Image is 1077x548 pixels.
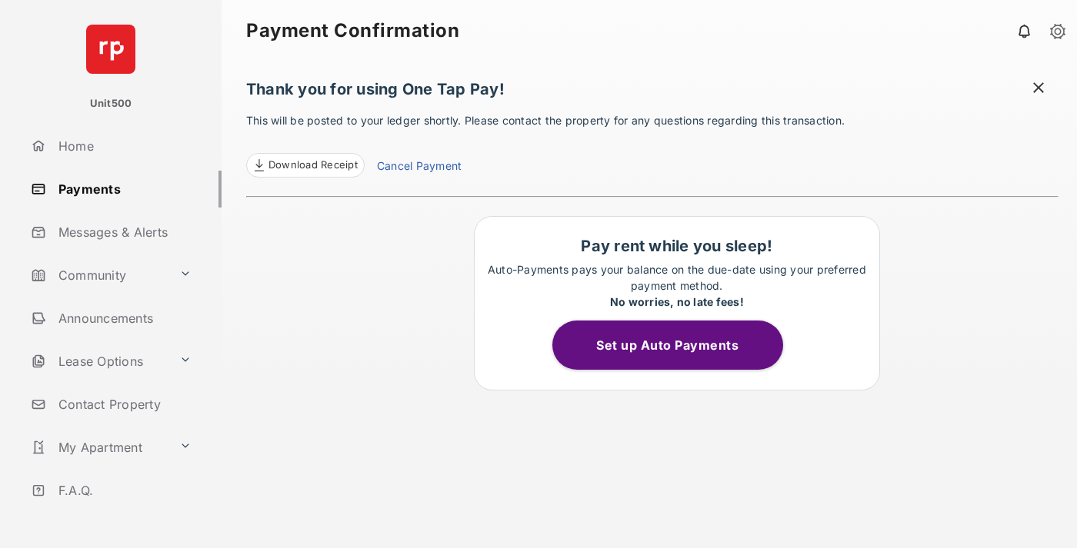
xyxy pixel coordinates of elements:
a: Payments [25,171,222,208]
a: Set up Auto Payments [552,337,802,353]
span: Download Receipt [268,158,358,173]
a: Lease Options [25,343,173,380]
a: Community [25,257,173,294]
div: No worries, no late fees! [482,294,872,310]
a: F.A.Q. [25,472,222,509]
a: Download Receipt [246,153,365,178]
a: Announcements [25,300,222,337]
a: My Apartment [25,429,173,466]
h1: Pay rent while you sleep! [482,237,872,255]
img: svg+xml;base64,PHN2ZyB4bWxucz0iaHR0cDovL3d3dy53My5vcmcvMjAwMC9zdmciIHdpZHRoPSI2NCIgaGVpZ2h0PSI2NC... [86,25,135,74]
p: Auto-Payments pays your balance on the due-date using your preferred payment method. [482,261,872,310]
strong: Payment Confirmation [246,22,459,40]
p: Unit500 [90,96,132,111]
a: Home [25,128,222,164]
h1: Thank you for using One Tap Pay! [246,80,1059,106]
p: This will be posted to your ledger shortly. Please contact the property for any questions regardi... [246,112,1059,178]
a: Contact Property [25,386,222,423]
a: Cancel Payment [377,158,462,178]
a: Messages & Alerts [25,214,222,251]
button: Set up Auto Payments [552,320,783,370]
